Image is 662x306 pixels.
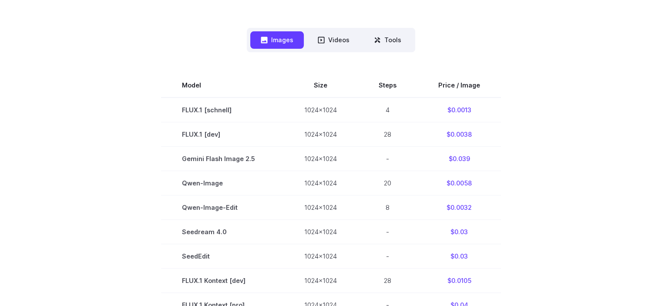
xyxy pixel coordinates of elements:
td: FLUX.1 [dev] [161,122,283,146]
td: 1024x1024 [283,98,358,122]
td: 1024x1024 [283,268,358,293]
td: $0.0038 [417,122,501,146]
td: - [358,219,417,244]
td: 1024x1024 [283,146,358,171]
td: 20 [358,171,417,195]
td: $0.039 [417,146,501,171]
th: Model [161,73,283,98]
td: $0.0058 [417,171,501,195]
button: Videos [307,31,360,48]
td: $0.0013 [417,98,501,122]
td: - [358,244,417,268]
td: $0.0105 [417,268,501,293]
th: Steps [358,73,417,98]
td: FLUX.1 [schnell] [161,98,283,122]
td: - [358,146,417,171]
th: Price / Image [417,73,501,98]
td: SeedEdit [161,244,283,268]
button: Tools [363,31,412,48]
td: 1024x1024 [283,195,358,219]
td: Qwen-Image [161,171,283,195]
td: $0.03 [417,219,501,244]
td: 28 [358,268,417,293]
td: Qwen-Image-Edit [161,195,283,219]
td: FLUX.1 Kontext [dev] [161,268,283,293]
td: 1024x1024 [283,219,358,244]
button: Images [250,31,304,48]
span: Gemini Flash Image 2.5 [182,154,262,164]
td: 4 [358,98,417,122]
th: Size [283,73,358,98]
td: 1024x1024 [283,244,358,268]
td: 1024x1024 [283,122,358,146]
td: 28 [358,122,417,146]
td: 8 [358,195,417,219]
td: Seedream 4.0 [161,219,283,244]
td: 1024x1024 [283,171,358,195]
td: $0.0032 [417,195,501,219]
td: $0.03 [417,244,501,268]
